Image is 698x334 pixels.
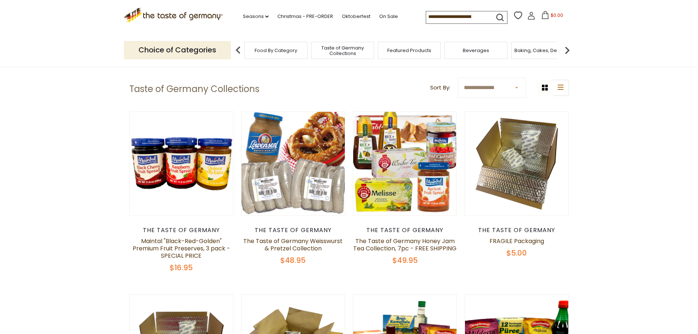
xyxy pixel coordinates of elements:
a: The Taste of Germany Honey Jam Tea Collection, 7pc - FREE SHIPPING [353,237,457,253]
span: $0.00 [551,12,563,18]
a: Baking, Cakes, Desserts [514,48,571,53]
a: Food By Category [255,48,297,53]
div: The Taste of Germany [353,227,457,234]
label: Sort By: [430,83,450,92]
div: The Taste of Germany [129,227,234,234]
h1: Taste of Germany Collections [129,84,259,95]
span: $48.95 [280,255,306,265]
a: Featured Products [387,48,431,53]
a: Taste of Germany Collections [313,45,372,56]
img: next arrow [560,43,575,58]
a: Maintal "Black-Red-Golden" Premium Fruit Preserves, 3 pack - SPECIAL PRICE [133,237,230,260]
img: The Taste of Germany Weisswurst & Pretzel Collection [241,112,345,216]
span: $49.95 [392,255,418,265]
div: The Taste of Germany [241,227,346,234]
a: Beverages [463,48,489,53]
button: $0.00 [537,11,568,22]
img: previous arrow [231,43,245,58]
img: FRAGILE Packaging [465,112,569,216]
img: Maintal "Black-Red-Golden" Premium Fruit Preserves, 3 pack - SPECIAL PRICE [130,112,233,216]
div: The Taste of Germany [465,227,569,234]
p: Choice of Categories [124,41,231,59]
a: Christmas - PRE-ORDER [277,12,333,21]
a: FRAGILE Packaging [490,237,544,245]
a: Oktoberfest [342,12,370,21]
img: The Taste of Germany Honey Jam Tea Collection, 7pc - FREE SHIPPING [353,112,457,216]
a: On Sale [379,12,398,21]
span: $16.95 [170,263,193,273]
a: The Taste of Germany Weisswurst & Pretzel Collection [243,237,343,253]
a: Seasons [243,12,269,21]
span: $5.00 [506,248,527,258]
